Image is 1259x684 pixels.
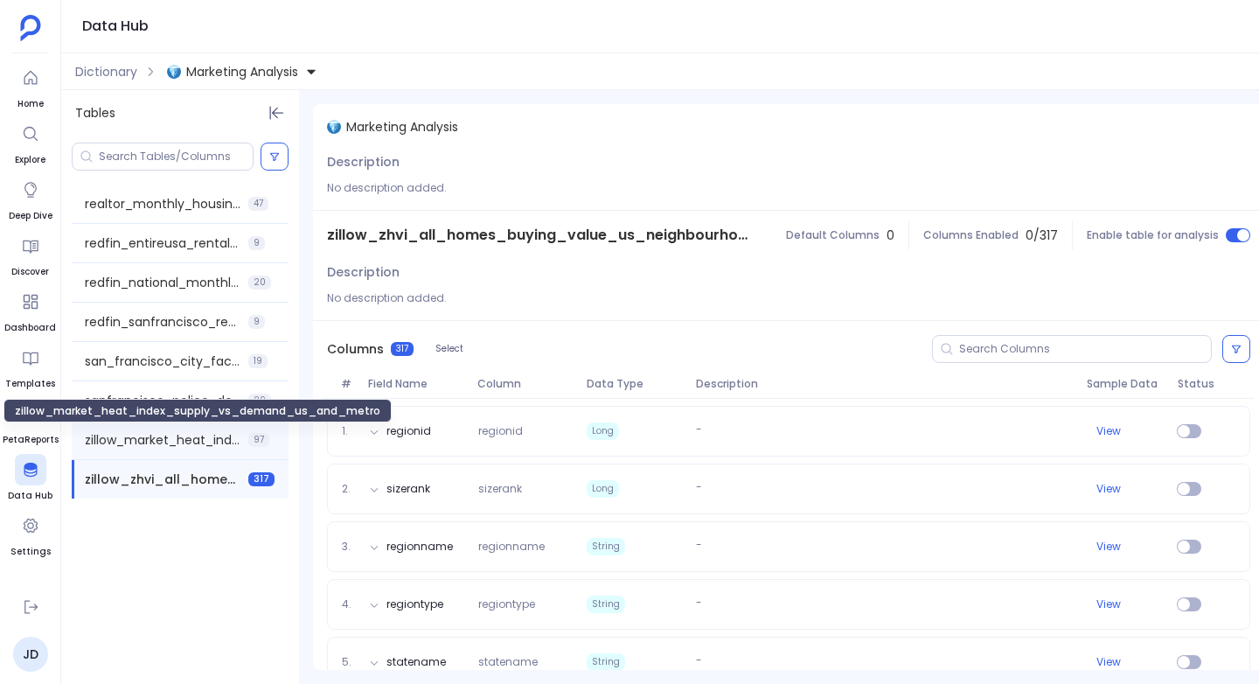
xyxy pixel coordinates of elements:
span: String [587,596,625,613]
span: regiontype [471,597,581,611]
p: - [689,422,1079,440]
span: statename [471,655,581,669]
span: # [334,377,361,391]
img: petavue logo [20,15,41,41]
span: Deep Dive [9,209,52,223]
div: Tables [61,90,299,136]
button: Select [424,338,475,360]
span: String [587,538,625,555]
span: Long [587,480,619,498]
span: Sample Data [1080,377,1171,391]
span: Settings [10,545,51,559]
span: 317 [248,472,275,486]
img: iceberg.svg [167,65,181,79]
span: Marketing Analysis [346,118,458,136]
span: zillow_zhvi_all_homes_buying_value_us_neighbourhood [327,225,748,246]
span: Description [327,263,400,281]
p: - [689,596,1079,613]
button: sizerank [386,482,430,496]
span: Field Name [361,377,470,391]
span: Default Columns [786,228,880,242]
button: regiontype [386,597,443,611]
span: san_francisco_city_facilities [85,352,241,370]
p: - [689,653,1079,671]
span: Data Hub [8,489,52,503]
a: Templates [5,342,55,391]
span: 97 [248,433,269,447]
button: Hide Tables [264,101,289,125]
span: 1. [335,424,362,438]
span: Status [1171,377,1207,391]
span: redfin_entireusa_rental_market_median_2019to2025 [85,234,241,252]
a: Home [15,62,46,111]
span: Column [470,377,580,391]
span: Dictionary [75,63,137,80]
span: 0 [887,227,894,244]
button: regionid [386,424,431,438]
p: No description added. [327,290,447,306]
button: View [1096,482,1121,496]
span: realtor_monthly_housing_inventory_historical_data_metrocities [85,195,241,213]
a: Settings [10,510,51,559]
a: Data Hub [8,454,52,503]
div: zillow_market_heat_index_supply_vs_demand_us_and_metro [3,399,392,422]
button: View [1096,424,1121,438]
span: regionname [471,540,581,554]
span: redfin_national_monthly_housing_market_data [85,274,241,291]
span: Home [15,97,46,111]
button: View [1096,540,1121,554]
span: 0 / 317 [1026,227,1058,244]
span: Explore [15,153,46,167]
span: 9 [248,236,265,250]
span: Columns [327,340,384,358]
button: View [1096,597,1121,611]
a: Explore [15,118,46,167]
span: Description [327,153,400,171]
p: - [689,538,1079,555]
a: Discover [11,230,49,279]
span: Columns Enabled [923,228,1019,242]
span: 5. [335,655,362,669]
span: 47 [248,197,268,211]
span: Marketing Analysis [186,63,298,80]
a: Dashboard [4,286,56,335]
button: View [1096,655,1121,669]
span: sizerank [471,482,581,496]
span: 29 [248,394,271,408]
span: zillow_zhvi_all_homes_buying_value_us_neighbourhood [85,471,241,488]
span: Enable table for analysis [1087,228,1219,242]
p: No description added. [327,179,1250,196]
span: 19 [248,354,268,368]
span: 317 [391,342,414,356]
span: zillow_market_heat_index_supply_vs_demand_us_and_metro [85,431,241,449]
span: 2. [335,482,362,496]
span: sanfrancisco_police_department_incident_reports_2018_to_2025_aug [85,392,241,409]
input: Search Tables/Columns [99,150,253,164]
img: iceberg.svg [327,120,341,134]
span: 3. [335,540,362,554]
input: Search Columns [959,342,1211,356]
span: Discover [11,265,49,279]
button: statename [386,655,446,669]
span: Data Type [580,377,689,391]
span: Description [689,377,1080,391]
span: 9 [248,315,265,329]
p: - [689,480,1079,498]
button: Marketing Analysis [163,58,321,86]
a: JD [13,637,48,672]
span: PetaReports [3,433,59,447]
span: Templates [5,377,55,391]
span: Dashboard [4,321,56,335]
span: Long [587,422,619,440]
button: regionname [386,540,453,554]
span: 20 [248,276,271,290]
a: Deep Dive [9,174,52,223]
span: regionid [471,424,581,438]
span: String [587,653,625,671]
span: redfin_sanfrancisco_rental_market_median_2019to2025aug [85,313,241,331]
h1: Data Hub [82,14,149,38]
span: 4. [335,597,362,611]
